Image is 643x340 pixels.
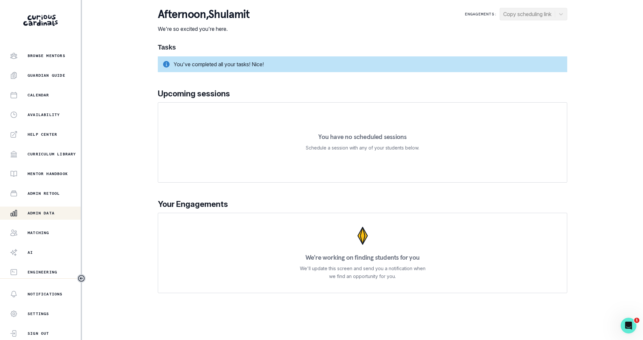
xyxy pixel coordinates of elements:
[158,198,567,210] p: Your Engagements
[77,274,86,283] button: Toggle sidebar
[158,25,250,33] p: We're so excited you're here.
[28,171,68,176] p: Mentor Handbook
[28,291,63,297] p: Notifications
[28,73,65,78] p: Guardian Guide
[28,210,54,216] p: Admin Data
[28,250,33,255] p: AI
[158,88,567,100] p: Upcoming sessions
[28,230,49,235] p: Matching
[158,43,567,51] h1: Tasks
[23,15,58,26] img: Curious Cardinals Logo
[28,311,49,316] p: Settings
[621,318,636,333] iframe: Intercom live chat
[28,132,57,137] p: Help Center
[158,8,250,21] p: afternoon , Shulamit
[28,331,49,336] p: Sign Out
[28,191,60,196] p: Admin Retool
[305,254,420,261] p: We're working on finding students for you
[634,318,639,323] span: 1
[300,265,425,280] p: We'll update this screen and send you a notification when we find an opportunity for you.
[28,270,57,275] p: Engineering
[318,133,406,140] p: You have no scheduled sessions
[158,56,567,72] div: You've completed all your tasks! Nice!
[28,151,76,157] p: Curriculum Library
[28,53,65,58] p: Browse Mentors
[28,112,60,117] p: Availability
[465,11,497,17] p: Engagements:
[28,92,49,98] p: Calendar
[306,144,419,152] p: Schedule a session with any of your students below.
